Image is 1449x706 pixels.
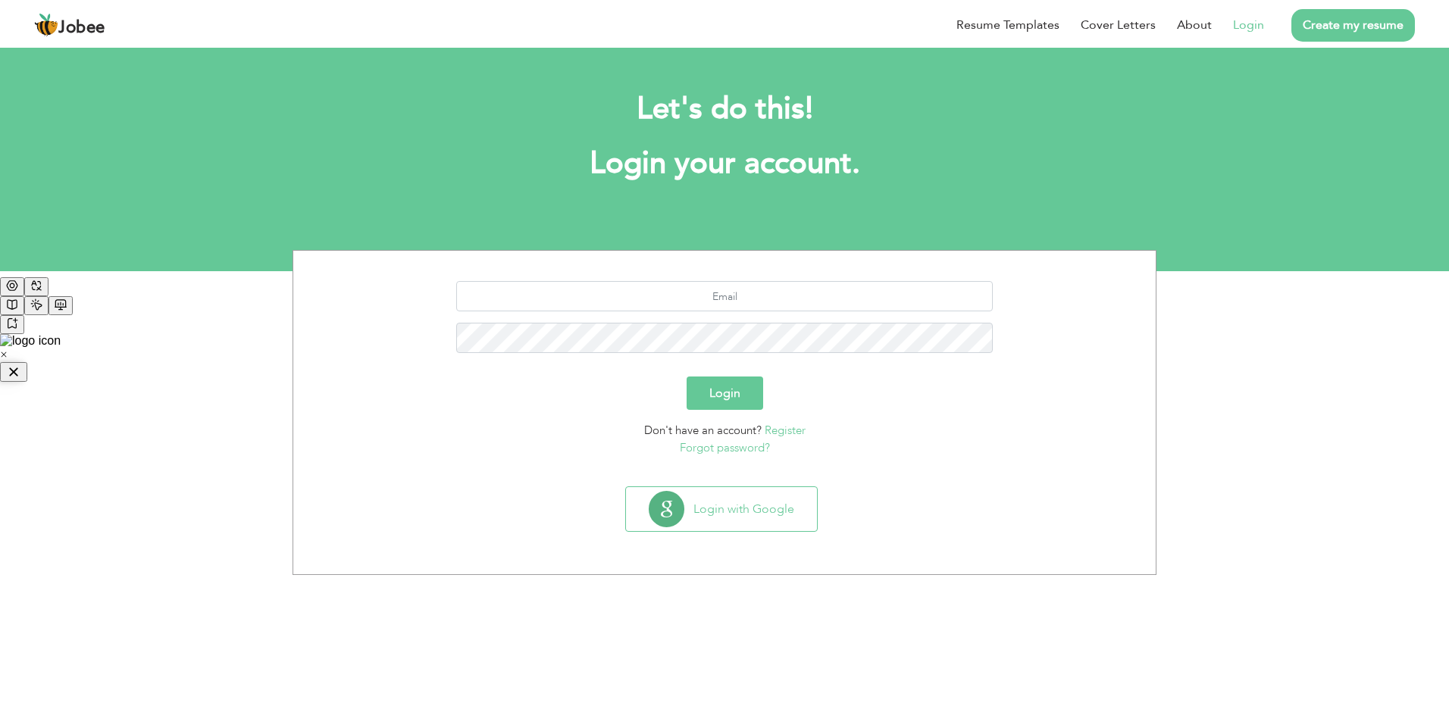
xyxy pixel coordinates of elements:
a: Create my resume [1291,9,1415,42]
h1: Login your account. [315,144,1134,183]
a: Cover Letters [1081,16,1156,34]
a: About [1177,16,1212,34]
a: Forgot password? [680,440,770,455]
button: Login [687,376,763,410]
a: Login [1233,16,1264,34]
button: Login with Google [626,487,817,531]
a: Jobee [34,13,105,37]
a: Resume Templates [956,16,1059,34]
h2: Let's do this! [315,89,1134,129]
img: jobee.io [34,13,58,37]
a: Register [765,423,806,438]
span: Jobee [58,20,105,36]
span: Don't have an account? [644,423,762,438]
